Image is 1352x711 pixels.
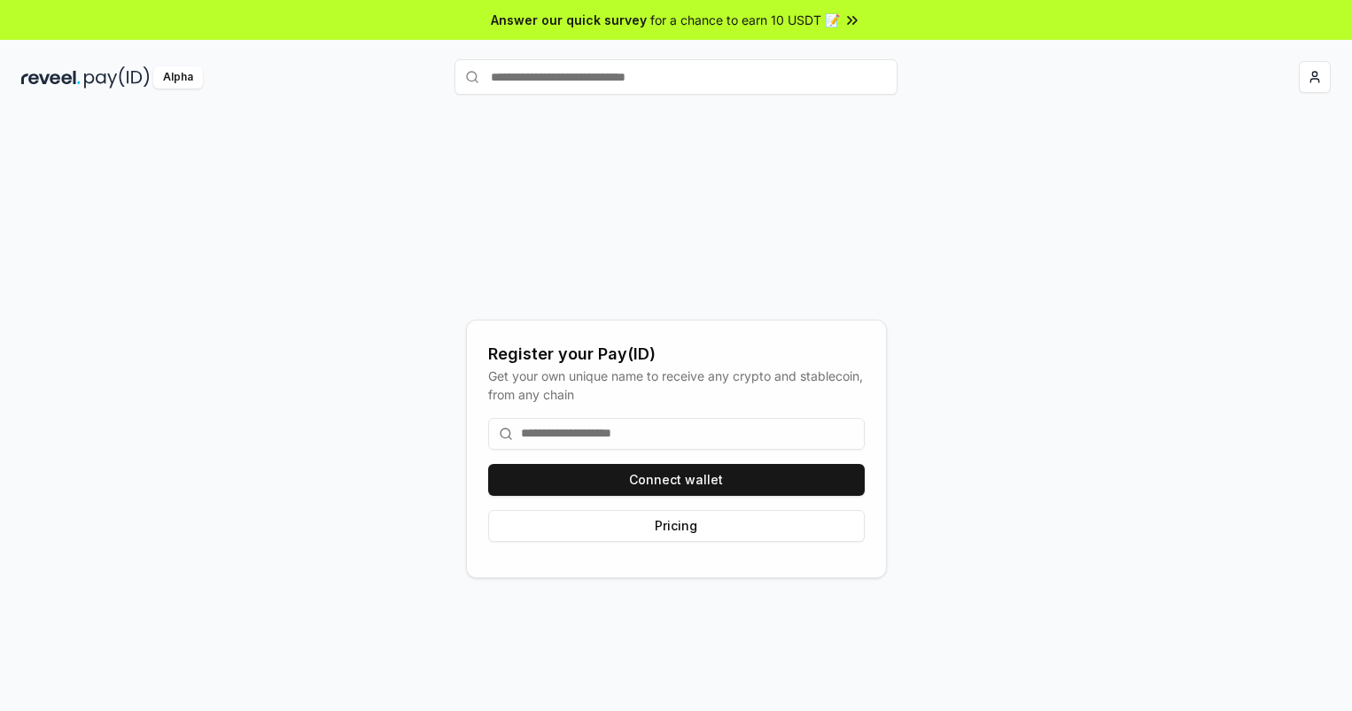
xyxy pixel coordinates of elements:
img: reveel_dark [21,66,81,89]
img: pay_id [84,66,150,89]
span: for a chance to earn 10 USDT 📝 [650,11,840,29]
div: Register your Pay(ID) [488,342,865,367]
div: Get your own unique name to receive any crypto and stablecoin, from any chain [488,367,865,404]
button: Pricing [488,510,865,542]
button: Connect wallet [488,464,865,496]
div: Alpha [153,66,203,89]
span: Answer our quick survey [491,11,647,29]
